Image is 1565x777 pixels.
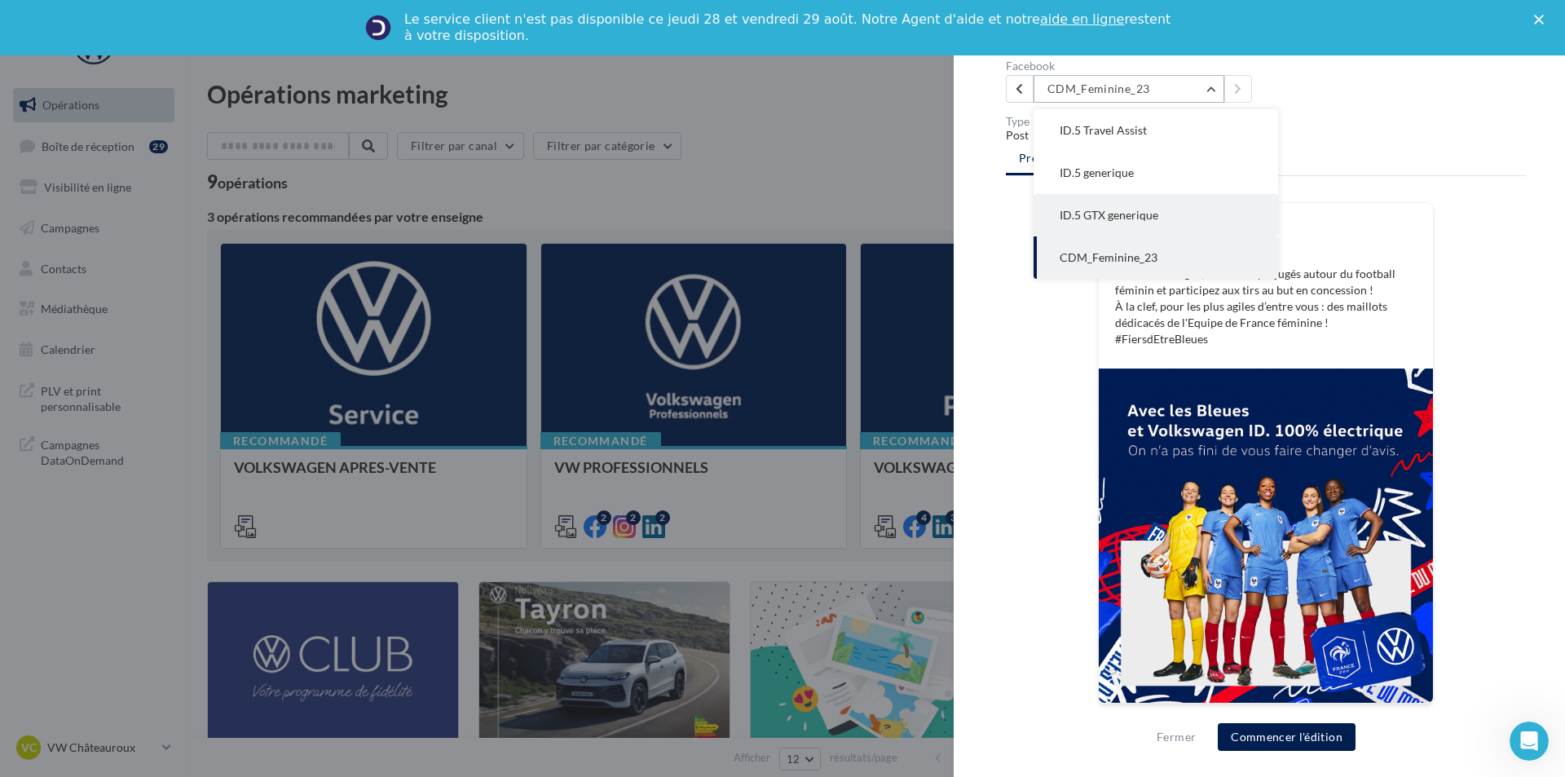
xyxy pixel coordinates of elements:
img: Profile image for Service-Client [365,15,391,41]
div: Facebook [1006,60,1259,72]
span: ID.5 Travel Assist [1060,123,1147,137]
div: Le service client n'est pas disponible ce jeudi 28 et vendredi 29 août. Notre Agent d'aide et not... [404,11,1174,44]
div: La prévisualisation est non-contractuelle [1098,704,1434,725]
div: Type [1006,116,1526,127]
button: CDM_Feminine_23 [1034,236,1278,279]
a: aide en ligne [1040,11,1124,27]
div: Post [1006,127,1526,143]
button: ID.5 generique [1034,152,1278,194]
button: ID.5 GTX generique [1034,194,1278,236]
p: Avec Volkswagen, cassez les préjugés autour du football féminin et participez aux tirs au but en ... [1115,266,1417,347]
button: Commencer l'édition [1218,723,1356,751]
span: ID.5 GTX generique [1060,208,1158,222]
iframe: Intercom live chat [1510,722,1549,761]
span: CDM_Feminine_23 [1060,250,1157,264]
button: CDM_Feminine_23 [1034,75,1224,103]
button: Fermer [1150,727,1202,747]
div: Fermer [1534,15,1550,24]
button: ID.5 Travel Assist [1034,109,1278,152]
span: ID.5 generique [1060,166,1134,179]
